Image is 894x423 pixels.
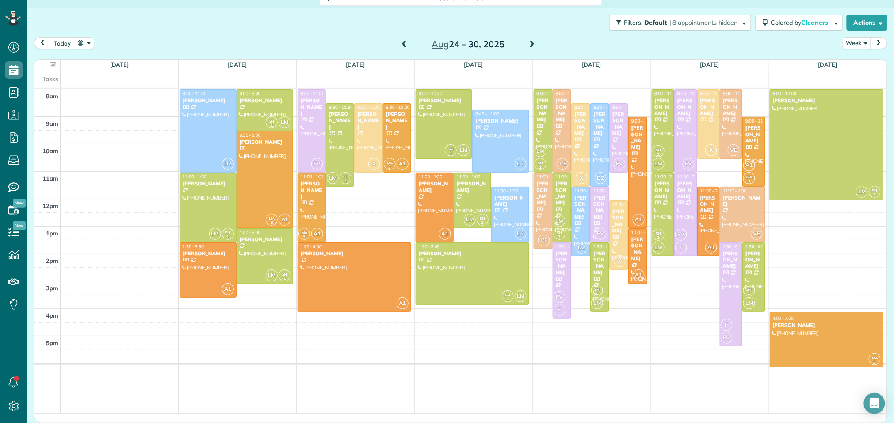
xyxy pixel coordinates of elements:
[728,144,740,156] span: VE
[50,37,75,49] button: today
[614,255,626,267] span: X
[413,39,523,49] h2: 24 – 30, 2025
[537,174,561,180] span: 11:00 - 1:45
[183,91,206,96] span: 8:00 - 11:00
[464,61,483,68] a: [DATE]
[677,91,701,96] span: 8:00 - 11:00
[46,230,58,237] span: 1pm
[182,250,234,257] div: [PERSON_NAME]
[593,250,607,276] div: [PERSON_NAME]
[556,244,577,250] span: 1:30 - 4:15
[656,147,661,152] span: SH
[723,244,744,250] span: 1:30 - 5:15
[869,191,880,199] small: 1
[340,177,351,185] small: 1
[653,234,664,242] small: 1
[343,174,348,179] span: SH
[756,15,843,31] button: Colored byCleaners
[745,118,769,124] span: 9:00 - 11:30
[745,125,762,144] div: [PERSON_NAME]
[802,19,830,27] span: Cleaners
[464,214,476,226] span: LM
[386,111,409,130] div: [PERSON_NAME]
[633,214,645,226] span: A1
[537,91,561,96] span: 8:00 - 11:00
[387,160,393,165] span: MA
[46,312,58,319] span: 4pm
[515,158,527,170] span: D2
[871,37,887,49] button: next
[677,174,701,180] span: 11:00 - 2:00
[46,120,58,127] span: 9am
[456,181,489,193] div: [PERSON_NAME]
[222,158,234,170] span: D2
[683,158,695,170] span: FV
[669,19,738,27] span: | 8 appointments hidden
[502,295,513,304] small: 1
[266,121,277,130] small: 1
[183,244,204,250] span: 1:30 - 3:30
[386,104,410,110] span: 8:30 - 11:00
[458,144,470,156] span: LM
[46,257,58,264] span: 2pm
[302,230,307,235] span: MA
[357,104,381,110] span: 8:30 - 11:00
[722,97,740,116] div: [PERSON_NAME]
[612,111,626,137] div: [PERSON_NAME]
[556,91,580,96] span: 8:00 - 11:00
[327,172,339,184] span: LM
[591,297,603,309] span: LM
[582,61,601,68] a: [DATE]
[677,181,694,200] div: [PERSON_NAME]
[656,231,661,236] span: SH
[700,97,717,116] div: [PERSON_NAME]
[574,111,588,137] div: [PERSON_NAME]
[595,228,607,240] span: FV
[864,393,885,414] div: Open Intercom Messenger
[432,38,449,50] span: Aug
[535,163,546,172] small: 1
[538,160,543,165] span: SH
[773,91,797,96] span: 8:00 - 12:00
[266,269,278,281] span: LM
[743,297,755,309] span: LM
[269,216,275,221] span: MA
[772,322,881,328] div: [PERSON_NAME]
[515,228,527,240] span: D2
[419,244,440,250] span: 1:30 - 3:45
[705,242,717,254] span: A1
[773,315,794,321] span: 4:00 - 7:00
[747,287,752,292] span: SH
[593,244,615,250] span: 1:30 - 4:00
[700,91,724,96] span: 8:00 - 10:30
[721,319,733,331] span: F
[182,181,234,187] div: [PERSON_NAME]
[554,304,565,316] span: F
[593,111,607,137] div: [PERSON_NAME]
[34,37,51,49] button: prev
[300,97,323,116] div: [PERSON_NAME]
[576,242,588,254] span: D2
[612,104,636,110] span: 8:30 - 11:00
[457,174,481,180] span: 11:00 - 1:00
[612,208,626,234] div: [PERSON_NAME]
[538,235,550,246] span: VE
[279,274,290,283] small: 1
[300,181,323,200] div: [PERSON_NAME]
[653,150,664,159] small: 1
[418,250,527,257] div: [PERSON_NAME]
[723,91,747,96] span: 8:00 - 10:30
[419,174,443,180] span: 11:00 - 1:30
[574,188,598,194] span: 11:30 - 2:00
[574,104,598,110] span: 8:30 - 11:30
[346,61,365,68] a: [DATE]
[329,111,351,130] div: [PERSON_NAME]
[700,188,724,194] span: 11:30 - 2:00
[746,174,752,179] span: MA
[593,104,617,110] span: 8:30 - 11:30
[675,242,687,254] span: F
[574,195,588,220] div: [PERSON_NAME]
[555,97,569,123] div: [PERSON_NAME]
[475,111,499,117] span: 8:45 - 11:00
[818,61,837,68] a: [DATE]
